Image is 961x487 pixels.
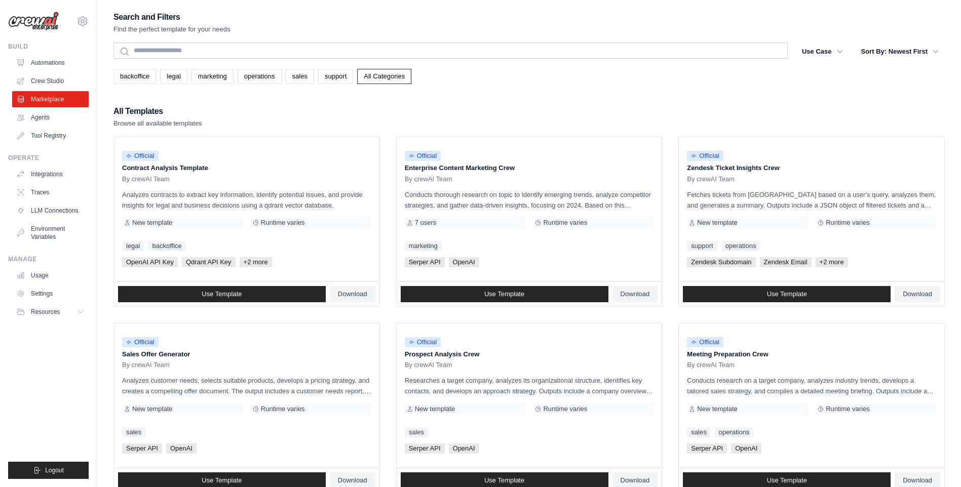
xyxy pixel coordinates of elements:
span: New template [415,405,455,413]
p: Zendesk Ticket Insights Crew [687,163,936,173]
span: Official [687,337,723,347]
p: Contract Analysis Template [122,163,371,173]
p: Meeting Preparation Crew [687,349,936,359]
span: New template [132,219,172,227]
span: 7 users [415,219,437,227]
span: Serper API [405,257,445,267]
span: Official [687,151,723,161]
span: New template [132,405,172,413]
span: Official [122,337,159,347]
span: Use Template [767,476,807,484]
span: +2 more [240,257,272,267]
span: By crewAI Team [687,361,735,369]
a: support [318,69,353,84]
img: Logo [8,12,59,31]
a: operations [721,241,760,251]
a: Use Template [401,286,608,302]
a: Download [330,286,375,302]
span: By crewAI Team [405,175,452,183]
a: operations [238,69,282,84]
span: New template [697,219,737,227]
span: Runtime varies [543,405,587,413]
span: By crewAI Team [405,361,452,369]
a: legal [122,241,144,251]
a: sales [122,427,145,437]
a: Settings [12,286,89,302]
a: Tool Registry [12,128,89,144]
span: OpenAI [731,443,761,454]
a: Automations [12,55,89,71]
a: Integrations [12,166,89,182]
a: support [687,241,717,251]
span: Use Template [202,290,242,298]
span: Runtime varies [543,219,587,227]
span: Serper API [687,443,727,454]
a: marketing [405,241,442,251]
span: Download [903,476,932,484]
a: backoffice [113,69,156,84]
span: Official [405,337,441,347]
button: Logout [8,462,89,479]
span: Download [621,290,650,298]
span: By crewAI Team [122,175,170,183]
span: Download [338,290,367,298]
div: Manage [8,255,89,263]
span: Serper API [122,443,162,454]
a: Download [895,286,940,302]
div: Operate [8,154,89,162]
a: marketing [191,69,234,84]
a: Download [612,286,658,302]
span: Zendesk Subdomain [687,257,755,267]
a: sales [405,427,428,437]
span: Runtime varies [261,405,305,413]
span: +2 more [816,257,848,267]
a: LLM Connections [12,202,89,219]
p: Sales Offer Generator [122,349,371,359]
p: Researches a target company, analyzes its organizational structure, identifies key contacts, and ... [405,375,654,396]
span: By crewAI Team [687,175,735,183]
span: Use Template [484,476,524,484]
span: Logout [45,466,64,474]
span: Serper API [405,443,445,454]
span: OpenAI [449,443,479,454]
a: Use Template [118,286,326,302]
span: Zendesk Email [760,257,812,267]
span: By crewAI Team [122,361,170,369]
p: Conducts research on a target company, analyzes industry trends, develops a tailored sales strate... [687,375,936,396]
a: backoffice [148,241,185,251]
span: Download [338,476,367,484]
a: Use Template [683,286,891,302]
p: Analyzes customer needs, selects suitable products, develops a pricing strategy, and creates a co... [122,375,371,396]
button: Use Case [796,43,849,61]
span: Use Template [484,290,524,298]
a: sales [286,69,314,84]
span: Download [903,290,932,298]
p: Prospect Analysis Crew [405,349,654,359]
a: Marketplace [12,91,89,107]
p: Find the perfect template for your needs [113,24,230,34]
p: Enterprise Content Marketing Crew [405,163,654,173]
span: Runtime varies [261,219,305,227]
a: Traces [12,184,89,200]
a: legal [160,69,187,84]
p: Fetches tickets from [GEOGRAPHIC_DATA] based on a user's query, analyzes them, and generates a su... [687,189,936,211]
div: Build [8,43,89,51]
h2: All Templates [113,104,202,118]
p: Analyzes contracts to extract key information, identify potential issues, and provide insights fo... [122,189,371,211]
span: Qdrant API Key [182,257,236,267]
a: All Categories [357,69,411,84]
a: sales [687,427,710,437]
span: Runtime varies [826,219,870,227]
span: OpenAI [166,443,197,454]
span: Use Template [767,290,807,298]
button: Resources [12,304,89,320]
span: Official [405,151,441,161]
p: Conducts thorough research on topic to identify emerging trends, analyze competitor strategies, a... [405,189,654,211]
span: Resources [31,308,60,316]
p: Browse all available templates [113,118,202,129]
a: Crew Studio [12,73,89,89]
h2: Search and Filters [113,10,230,24]
a: Environment Variables [12,221,89,245]
a: Agents [12,109,89,126]
span: Use Template [202,476,242,484]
